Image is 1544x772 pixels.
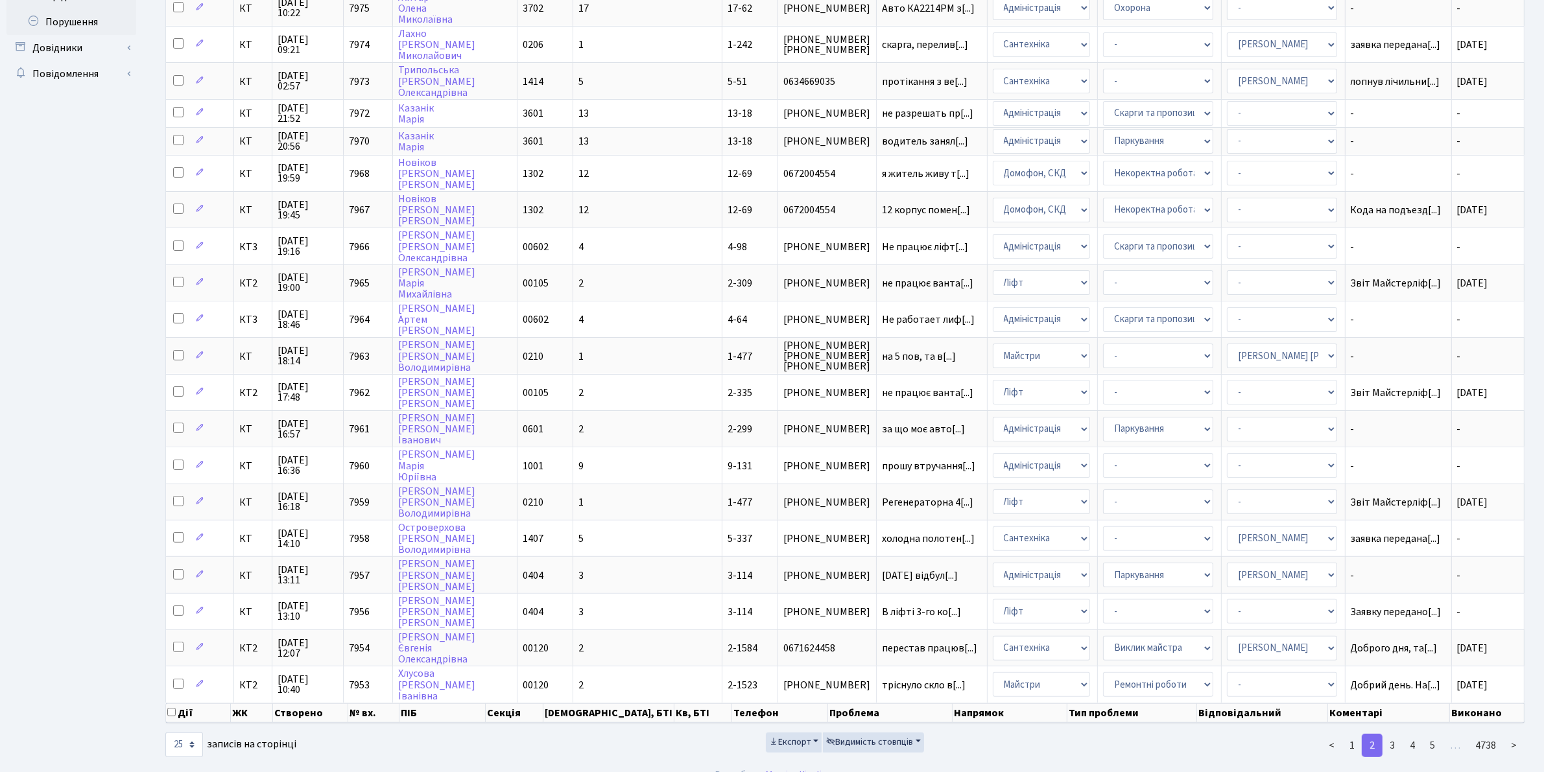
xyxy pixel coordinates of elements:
[882,240,968,254] span: Не працює ліфт[...]
[783,533,871,544] span: [PHONE_NUMBER]
[882,276,973,290] span: не працює ванта[...]
[728,678,757,692] span: 2-1523
[882,75,968,89] span: протікання з ве[...]
[239,570,267,581] span: КТ
[1457,678,1488,692] span: [DATE]
[523,134,543,148] span: 3601
[523,532,543,546] span: 1407
[1457,203,1488,217] span: [DATE]
[239,169,267,179] span: КТ
[398,27,475,63] a: Лахно[PERSON_NAME]Миколайович
[6,9,136,35] a: Порушення
[398,101,434,126] a: КазанікМарія
[239,533,267,544] span: КТ
[239,40,267,50] span: КТ
[398,594,475,630] a: [PERSON_NAME][PERSON_NAME][PERSON_NAME]
[1351,108,1446,119] span: -
[349,75,370,89] span: 7973
[239,388,267,398] span: КТ2
[578,203,589,217] span: 12
[165,732,203,757] select: записів на сторінці
[239,242,267,252] span: КТ3
[523,386,549,400] span: 00105
[1450,703,1525,723] th: Виконано
[523,568,543,583] span: 0404
[783,570,871,581] span: [PHONE_NUMBER]
[578,38,584,52] span: 1
[239,3,267,14] span: КТ
[728,349,752,364] span: 1-477
[239,351,267,362] span: КТ
[882,349,956,364] span: на 5 пов, та в[...]
[398,667,475,703] a: Хлусова[PERSON_NAME]Іванівна
[1351,386,1442,400] span: Звіт Майстерліф[...]
[882,532,975,546] span: холодна полотен[...]
[398,338,475,375] a: [PERSON_NAME][PERSON_NAME]Володимирівна
[578,532,584,546] span: 5
[882,203,970,217] span: 12 корпус помен[...]
[523,459,543,473] span: 1001
[349,312,370,327] span: 7964
[728,203,752,217] span: 12-69
[823,732,924,753] button: Видимість стовпців
[1382,734,1403,757] a: 3
[728,1,752,16] span: 17-62
[349,386,370,400] span: 7962
[278,272,338,293] span: [DATE] 19:00
[1457,641,1488,655] span: [DATE]
[1351,169,1446,179] span: -
[278,382,338,403] span: [DATE] 17:48
[239,643,267,653] span: КТ2
[783,424,871,434] span: [PHONE_NUMBER]
[349,422,370,436] span: 7961
[882,1,975,16] span: Авто КА2214РМ з[...]
[783,497,871,508] span: [PHONE_NUMBER]
[578,134,589,148] span: 13
[398,229,475,265] a: [PERSON_NAME][PERSON_NAME]Олександрівна
[6,35,136,61] a: Довідники
[398,265,475,301] a: [PERSON_NAME]МаріяМихайлівна
[783,205,871,215] span: 0672004554
[578,75,584,89] span: 5
[239,461,267,471] span: КТ
[1067,703,1197,723] th: Тип проблеми
[1351,276,1442,290] span: Звіт Майстерліф[...]
[1457,276,1488,290] span: [DATE]
[349,641,370,655] span: 7954
[1457,312,1461,327] span: -
[578,678,584,692] span: 2
[239,76,267,87] span: КТ
[239,680,267,690] span: КТ2
[398,192,475,228] a: Новіков[PERSON_NAME][PERSON_NAME]
[953,703,1067,723] th: Напрямок
[349,240,370,254] span: 7966
[783,136,871,146] span: [PHONE_NUMBER]
[239,108,267,119] span: КТ
[1351,532,1441,546] span: заявка передана[...]
[783,34,871,55] span: [PHONE_NUMBER] [PHONE_NUMBER]
[349,106,370,121] span: 7972
[728,459,752,473] span: 9-131
[349,532,370,546] span: 7958
[1321,734,1342,757] a: <
[348,703,399,723] th: № вх.
[349,678,370,692] span: 7953
[349,167,370,181] span: 7968
[1503,734,1525,757] a: >
[349,495,370,509] span: 7959
[728,386,752,400] span: 2-335
[882,459,975,473] span: прошу втручання[...]
[826,736,913,749] span: Видимість стовпців
[273,703,348,723] th: Створено
[578,422,584,436] span: 2
[1457,75,1488,89] span: [DATE]
[278,455,338,476] span: [DATE] 16:36
[1457,106,1461,121] span: -
[882,386,973,400] span: не працює ванта[...]
[239,314,267,325] span: КТ3
[766,732,822,753] button: Експорт
[728,532,752,546] span: 5-337
[486,703,543,723] th: Секція
[1457,1,1461,16] span: -
[1457,532,1461,546] span: -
